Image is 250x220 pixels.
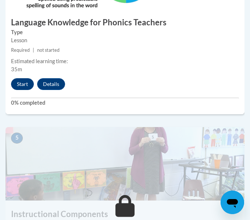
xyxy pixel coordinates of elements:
[33,47,34,53] span: |
[11,28,239,36] label: Type
[11,99,239,107] label: 0% completed
[11,47,30,53] span: Required
[11,66,22,72] span: 35m
[6,209,244,220] h3: Instructional Components
[11,36,239,44] div: Lesson
[6,17,244,28] h3: Language Knowledge for Phonics Teachers
[221,191,244,214] iframe: Button to launch messaging window
[37,78,65,90] button: Details
[6,127,244,201] img: Course Image
[11,78,34,90] button: Start
[11,57,239,65] div: Estimated learning time:
[37,47,60,53] span: not started
[11,133,23,144] span: 5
